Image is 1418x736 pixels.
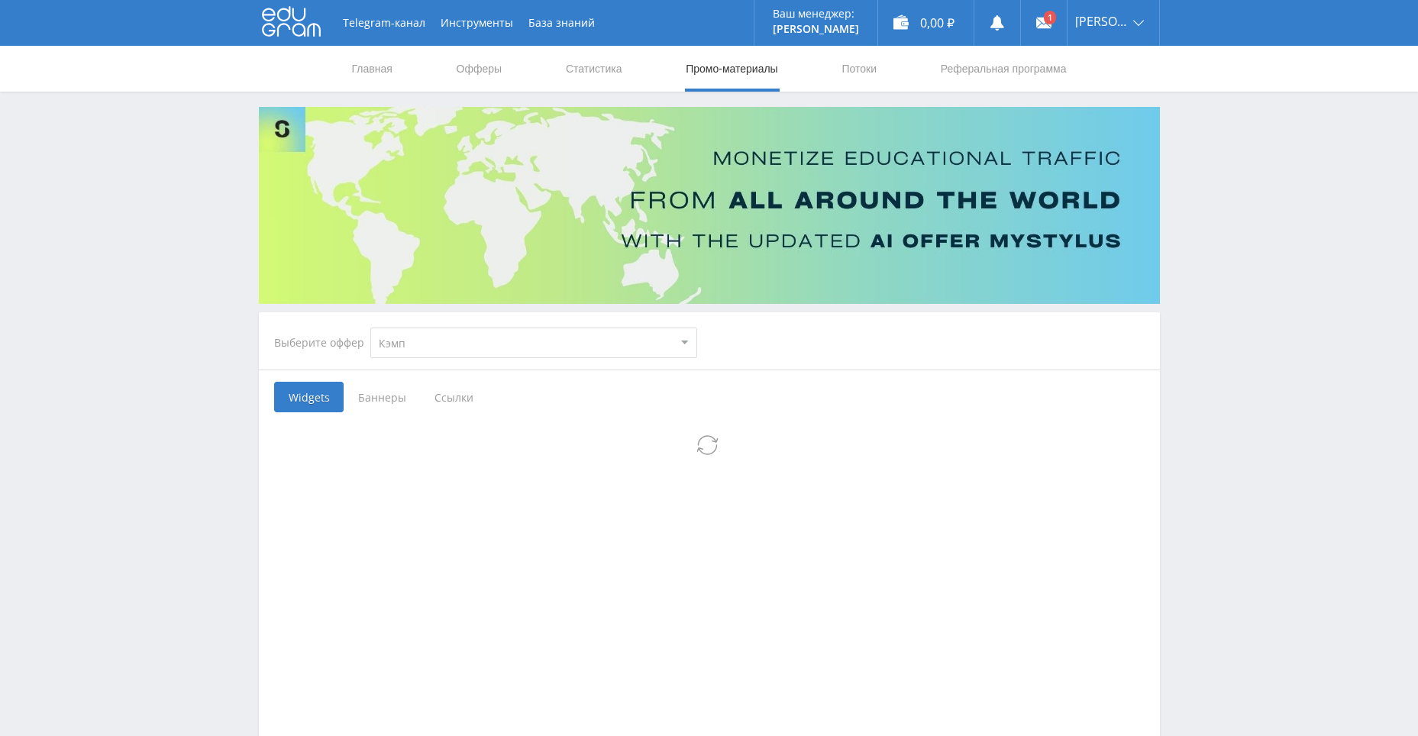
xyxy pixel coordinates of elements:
[564,46,624,92] a: Статистика
[684,46,779,92] a: Промо-материалы
[274,382,344,412] span: Widgets
[259,107,1160,304] img: Banner
[840,46,878,92] a: Потоки
[274,337,370,349] div: Выберите оффер
[420,382,488,412] span: Ссылки
[773,8,859,20] p: Ваш менеджер:
[773,23,859,35] p: [PERSON_NAME]
[455,46,504,92] a: Офферы
[1075,15,1129,27] span: [PERSON_NAME]
[939,46,1068,92] a: Реферальная программа
[350,46,394,92] a: Главная
[344,382,420,412] span: Баннеры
